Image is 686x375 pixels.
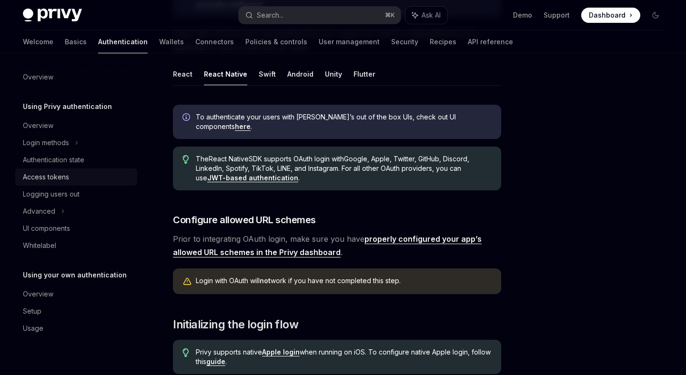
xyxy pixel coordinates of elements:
a: Overview [15,286,137,303]
div: UI components [23,223,70,234]
div: Access tokens [23,171,69,183]
a: Overview [15,69,137,86]
span: Prior to integrating OAuth login, make sure you have . [173,232,501,259]
span: Dashboard [589,10,625,20]
a: API reference [468,30,513,53]
button: Flutter [353,63,375,85]
a: Welcome [23,30,53,53]
span: Privy supports native when running on iOS. To configure native Apple login, follow this . [196,347,492,366]
a: Access tokens [15,168,137,186]
a: Whitelabel [15,237,137,254]
span: Configure allowed URL schemes [173,213,316,227]
div: Login with OAuth will work if you have not completed this step. [196,276,492,286]
button: Android [287,63,313,85]
svg: Tip [182,155,189,164]
h5: Using your own authentication [23,269,127,281]
span: Initializing the login flow [173,317,298,332]
h5: Using Privy authentication [23,101,112,112]
a: Demo [513,10,532,20]
strong: not [260,276,271,285]
svg: Tip [182,348,189,357]
svg: Warning [182,277,192,286]
button: Unity [325,63,342,85]
div: Setup [23,306,41,317]
button: Swift [259,63,276,85]
div: Overview [23,288,53,300]
button: React [173,63,192,85]
img: dark logo [23,9,82,22]
div: Authentication state [23,154,84,166]
button: Search...⌘K [239,7,400,24]
a: Dashboard [581,8,640,23]
a: Basics [65,30,87,53]
button: Ask AI [405,7,447,24]
svg: Info [182,113,192,123]
div: Advanced [23,206,55,217]
a: Apple login [262,348,300,356]
div: Whitelabel [23,240,56,251]
a: Support [544,10,570,20]
a: Security [391,30,418,53]
a: UI components [15,220,137,237]
button: React Native [204,63,247,85]
span: ⌘ K [385,11,395,19]
a: Setup [15,303,137,320]
div: Overview [23,71,53,83]
div: Usage [23,323,43,334]
a: Wallets [159,30,184,53]
a: Logging users out [15,186,137,203]
a: Authentication [98,30,148,53]
a: Recipes [430,30,456,53]
button: Toggle dark mode [648,8,663,23]
a: Overview [15,117,137,134]
a: User management [319,30,380,53]
a: Authentication state [15,151,137,168]
span: To authenticate your users with [PERSON_NAME]’s out of the box UIs, check out UI components . [196,112,492,131]
div: Search... [257,10,283,21]
div: Logging users out [23,188,80,200]
a: Connectors [195,30,234,53]
a: Usage [15,320,137,337]
a: here [235,122,251,131]
div: Overview [23,120,53,131]
div: Login methods [23,137,69,148]
a: Policies & controls [245,30,307,53]
a: JWT-based authentication [207,174,298,182]
span: The React Native SDK supports OAuth login with Google, Apple, Twitter, GitHub, Discord, LinkedIn,... [196,154,492,183]
span: Ask AI [422,10,441,20]
a: guide [206,357,225,366]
